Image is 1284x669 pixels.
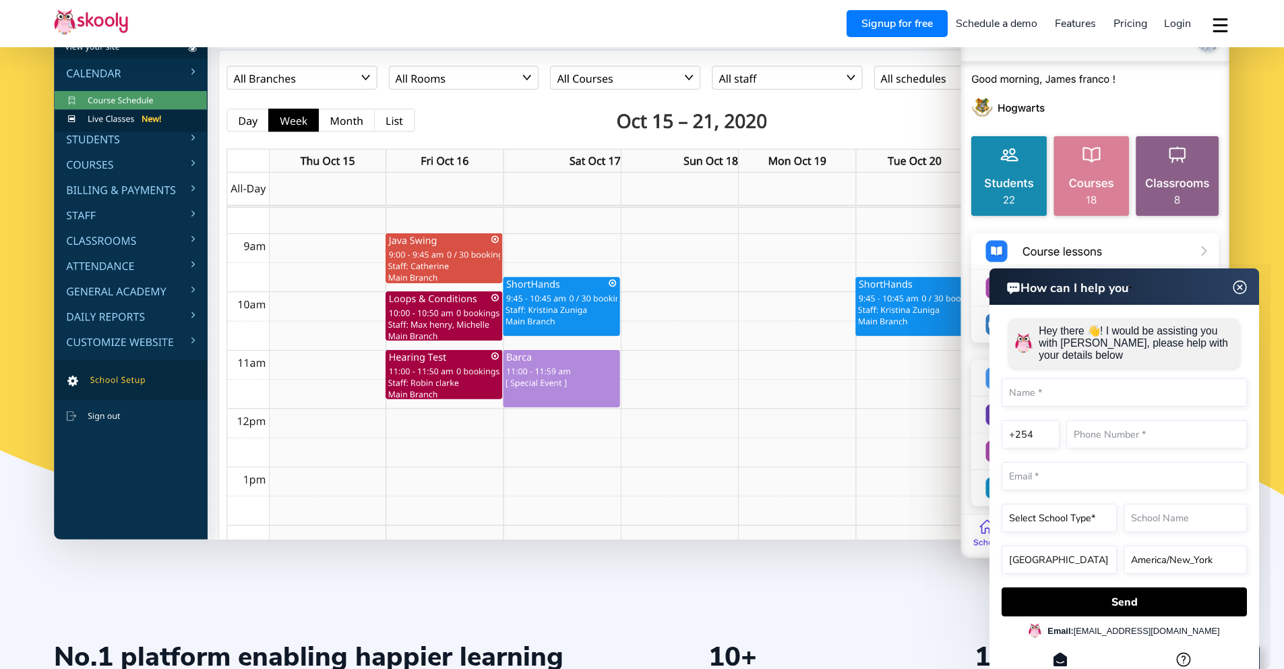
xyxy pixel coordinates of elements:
[1164,16,1191,31] span: Login
[1155,13,1200,34] a: Login
[1105,13,1156,34] a: Pricing
[847,10,948,37] a: Signup for free
[54,9,128,35] img: Skooly
[1046,13,1105,34] a: Features
[1113,16,1147,31] span: Pricing
[948,13,1047,34] a: Schedule a demo
[1211,9,1230,40] button: dropdown menu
